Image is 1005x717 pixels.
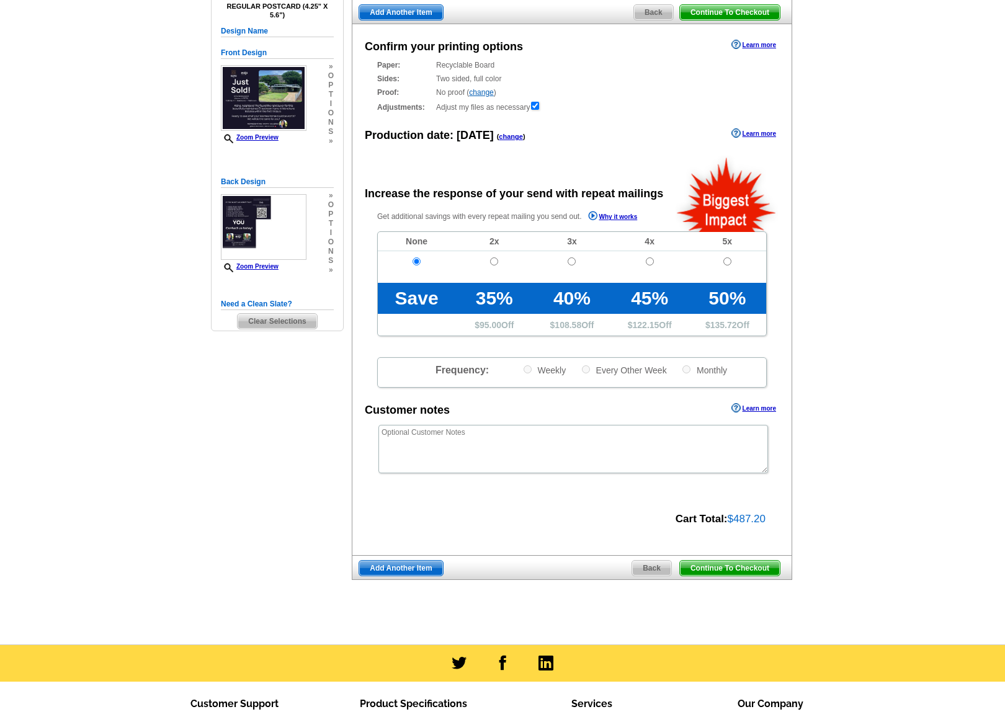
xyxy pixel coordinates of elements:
[689,314,766,336] td: $ Off
[365,127,525,144] div: Production date:
[455,283,533,314] td: 35%
[731,128,776,138] a: Learn more
[377,60,432,71] strong: Paper:
[328,71,334,81] span: o
[328,127,334,136] span: s
[359,560,443,576] a: Add Another Item
[731,403,776,413] a: Learn more
[455,314,533,336] td: $ Off
[435,365,489,375] span: Frequency:
[221,2,334,19] h4: Regular Postcard (4.25" x 5.6")
[328,219,334,228] span: t
[359,561,442,576] span: Add Another Item
[611,314,689,336] td: $ Off
[457,129,494,141] span: [DATE]
[533,232,610,251] td: 3x
[360,698,467,710] span: Product Specifications
[328,247,334,256] span: n
[634,5,673,20] span: Back
[221,263,279,270] a: Zoom Preview
[238,314,316,329] span: Clear Selections
[680,5,780,20] span: Continue To Checkout
[221,25,334,37] h5: Design Name
[689,232,766,251] td: 5x
[682,365,690,373] input: Monthly
[328,109,334,118] span: o
[633,4,674,20] a: Back
[689,283,766,314] td: 50%
[328,99,334,109] span: i
[522,364,566,376] label: Weekly
[328,90,334,99] span: t
[328,191,334,200] span: »
[582,365,590,373] input: Every Other Week
[555,320,581,330] span: 108.58
[680,561,780,576] span: Continue To Checkout
[328,265,334,275] span: »
[328,228,334,238] span: i
[377,87,432,98] strong: Proof:
[328,118,334,127] span: n
[221,194,306,260] img: small-thumb.jpg
[328,62,334,71] span: »
[328,238,334,247] span: o
[611,283,689,314] td: 45%
[728,513,766,525] span: $487.20
[365,402,450,419] div: Customer notes
[328,81,334,90] span: p
[377,100,767,113] div: Adjust my files as necessary
[738,698,803,710] span: Our Company
[731,40,776,50] a: Learn more
[469,88,493,97] a: change
[359,4,443,20] a: Add Another Item
[377,210,664,224] p: Get additional savings with every repeat mailing you send out.
[378,283,455,314] td: Save
[571,698,612,710] span: Services
[328,210,334,219] span: p
[221,298,334,310] h5: Need a Clean Slate?
[359,5,442,20] span: Add Another Item
[632,561,671,576] span: Back
[611,232,689,251] td: 4x
[328,200,334,210] span: o
[328,256,334,265] span: s
[681,364,727,376] label: Monthly
[365,38,523,55] div: Confirm your printing options
[533,283,610,314] td: 40%
[377,102,432,113] strong: Adjustments:
[377,73,432,84] strong: Sides:
[581,364,667,376] label: Every Other Week
[377,87,767,98] div: No proof ( )
[377,60,767,71] div: Recyclable Board
[221,47,334,59] h5: Front Design
[533,314,610,336] td: $ Off
[455,232,533,251] td: 2x
[378,232,455,251] td: None
[633,320,659,330] span: 122.15
[221,65,306,131] img: small-thumb.jpg
[588,211,638,224] a: Why it works
[480,320,501,330] span: 95.00
[524,365,532,373] input: Weekly
[497,133,525,140] span: ( )
[365,185,663,202] div: Increase the response of your send with repeat mailings
[676,156,778,232] img: biggestImpact.png
[710,320,737,330] span: 135.72
[499,133,523,140] a: change
[676,513,728,525] strong: Cart Total:
[221,134,279,141] a: Zoom Preview
[632,560,672,576] a: Back
[221,176,334,188] h5: Back Design
[190,698,279,710] span: Customer Support
[328,136,334,146] span: »
[377,73,767,84] div: Two sided, full color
